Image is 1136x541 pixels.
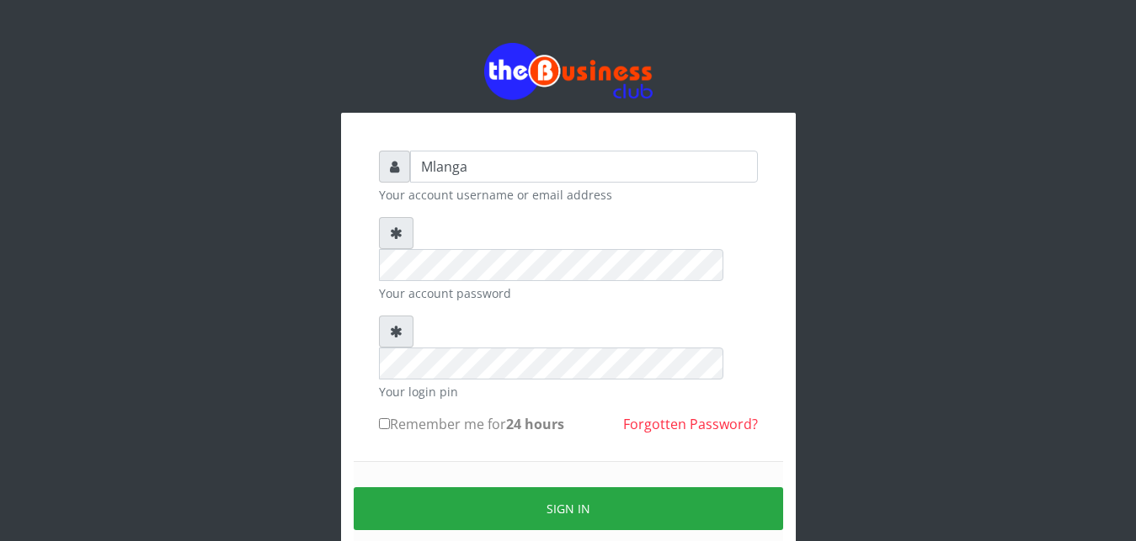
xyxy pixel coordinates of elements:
[379,414,564,434] label: Remember me for
[379,284,758,302] small: Your account password
[379,186,758,204] small: Your account username or email address
[623,415,758,433] a: Forgotten Password?
[379,418,390,429] input: Remember me for24 hours
[354,487,783,530] button: Sign in
[506,415,564,433] b: 24 hours
[410,151,758,183] input: Username or email address
[379,383,758,400] small: Your login pin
